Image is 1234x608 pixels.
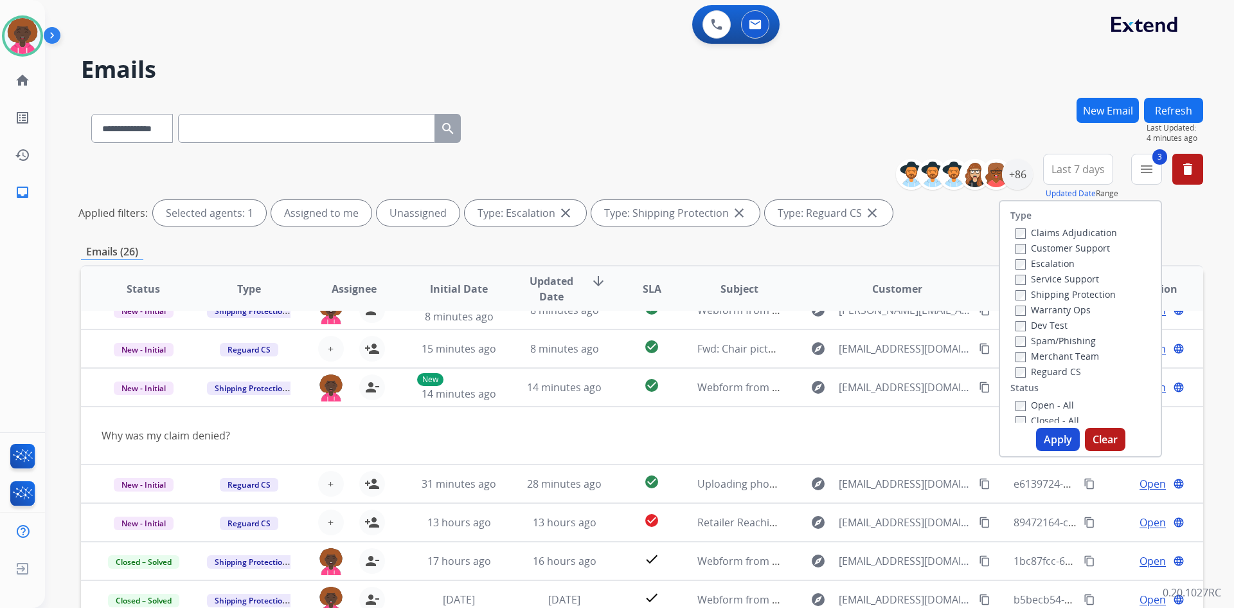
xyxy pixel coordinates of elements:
[979,382,990,393] mat-icon: content_copy
[644,590,659,605] mat-icon: check
[127,281,160,297] span: Status
[810,476,826,492] mat-icon: explore
[644,474,659,490] mat-icon: check_circle
[1163,585,1221,600] p: 0.20.1027RC
[1084,478,1095,490] mat-icon: content_copy
[364,476,380,492] mat-icon: person_add
[318,510,344,535] button: +
[558,205,573,221] mat-icon: close
[1173,517,1185,528] mat-icon: language
[108,555,179,569] span: Closed – Solved
[979,343,990,355] mat-icon: content_copy
[332,281,377,297] span: Assignee
[697,342,790,356] span: Fwd: Chair pictures
[465,200,586,226] div: Type: Escalation
[114,478,174,492] span: New - Initial
[328,515,334,530] span: +
[1015,273,1099,285] label: Service Support
[810,515,826,530] mat-icon: explore
[427,515,491,530] span: 13 hours ago
[78,205,148,221] p: Applied filters:
[1010,382,1039,394] label: Status
[864,205,880,221] mat-icon: close
[1043,154,1113,185] button: Last 7 days
[810,592,826,607] mat-icon: explore
[108,594,179,607] span: Closed – Solved
[207,382,295,395] span: Shipping Protection
[810,380,826,395] mat-icon: explore
[1015,321,1026,331] input: Dev Test
[591,273,606,289] mat-icon: arrow_downward
[1015,226,1117,239] label: Claims Adjudication
[1015,257,1075,270] label: Escalation
[443,593,475,607] span: [DATE]
[81,244,143,260] p: Emails (26)
[364,515,380,530] mat-icon: person_add
[422,477,496,491] span: 31 minutes ago
[523,273,581,304] span: Updated Date
[207,594,295,607] span: Shipping Protection
[643,281,661,297] span: SLA
[1140,515,1166,530] span: Open
[1015,275,1026,285] input: Service Support
[548,593,580,607] span: [DATE]
[1015,401,1026,411] input: Open - All
[839,380,971,395] span: [EMAIL_ADDRESS][DOMAIN_NAME]
[530,342,599,356] span: 8 minutes ago
[114,343,174,356] span: New - Initial
[4,18,40,54] img: avatar
[430,281,488,297] span: Initial Date
[839,592,971,607] span: [EMAIL_ADDRESS][DOMAIN_NAME]
[839,476,971,492] span: [EMAIL_ADDRESS][DOMAIN_NAME]
[1015,335,1096,347] label: Spam/Phishing
[1015,228,1026,239] input: Claims Adjudication
[1015,414,1079,427] label: Closed - All
[1015,336,1026,347] input: Spam/Phishing
[765,200,893,226] div: Type: Reguard CS
[328,476,334,492] span: +
[731,205,747,221] mat-icon: close
[114,382,174,395] span: New - Initial
[1140,476,1166,492] span: Open
[1015,350,1099,362] label: Merchant Team
[979,594,990,605] mat-icon: content_copy
[318,336,344,362] button: +
[440,121,456,136] mat-icon: search
[1140,592,1166,607] span: Open
[1139,161,1154,177] mat-icon: menu
[1173,555,1185,567] mat-icon: language
[427,554,491,568] span: 17 hours ago
[417,373,443,386] p: New
[1051,167,1105,172] span: Last 7 days
[1131,154,1162,185] button: 3
[591,200,760,226] div: Type: Shipping Protection
[872,281,922,297] span: Customer
[15,73,30,88] mat-icon: home
[839,553,971,569] span: [EMAIL_ADDRESS][DOMAIN_NAME]
[1014,554,1210,568] span: 1bc87fcc-6612-45ed-b843-9678a6c1de6b
[102,428,972,443] div: Why was my claim denied?
[1015,259,1026,270] input: Escalation
[1015,399,1074,411] label: Open - All
[220,343,278,356] span: Reguard CS
[1015,304,1091,316] label: Warranty Ops
[644,513,659,528] mat-icon: check_circle
[979,555,990,567] mat-icon: content_copy
[720,281,758,297] span: Subject
[1014,593,1207,607] span: b5becb54-4f38-4551-bcfa-3c8c094d2990
[422,387,496,401] span: 14 minutes ago
[15,110,30,125] mat-icon: list_alt
[644,378,659,393] mat-icon: check_circle
[422,342,496,356] span: 15 minutes ago
[1010,209,1032,222] label: Type
[1015,319,1068,331] label: Dev Test
[1015,306,1026,316] input: Warranty Ops
[318,471,344,497] button: +
[15,185,30,200] mat-icon: inbox
[644,551,659,567] mat-icon: check
[1015,242,1110,254] label: Customer Support
[1015,367,1026,378] input: Reguard CS
[318,548,344,575] img: agent-avatar
[237,281,261,297] span: Type
[697,515,1102,530] span: Retailer Reaching Out On Behalf Of Customer For Follow Up On Email From Reguard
